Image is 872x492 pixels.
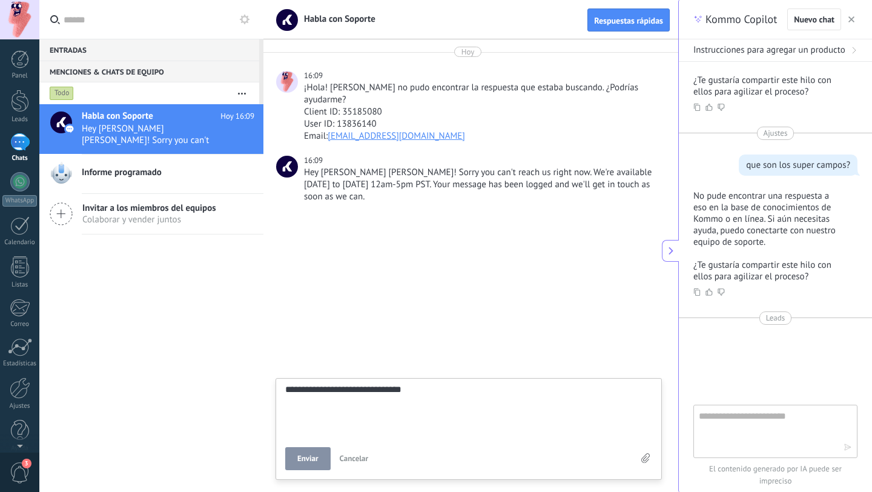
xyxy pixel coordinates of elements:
[693,44,845,56] span: Instrucciones para agregar un producto
[82,123,231,146] span: Hey [PERSON_NAME] [PERSON_NAME]! Sorry you can't reach us right now. We're available [DATE] to [D...
[693,75,843,98] p: ¿Te gustaría compartir este hilo con ellos para agilizar el proceso?
[276,156,298,178] span: Habla con Soporte
[276,71,298,93] span: victor ivan martinez santos
[461,47,475,57] div: Hoy
[2,155,38,162] div: Chats
[335,447,374,470] button: Cancelar
[764,127,788,139] span: Ajustes
[39,39,259,61] div: Entradas
[2,321,38,328] div: Correo
[304,106,659,118] div: Client ID: 35185080
[594,16,663,25] span: Respuestas rápidas
[304,155,325,167] div: 16:09
[39,61,259,82] div: Menciones & Chats de equipo
[297,13,375,25] span: Habla con Soporte
[22,459,31,468] span: 3
[2,360,38,368] div: Estadísticas
[2,402,38,410] div: Ajustes
[229,82,255,104] button: Más
[693,259,843,282] p: ¿Te gustaría compartir este hilo con ellos para agilizar el proceso?
[39,104,263,154] a: Habla con Soporte Hoy 16:09 Hey [PERSON_NAME] [PERSON_NAME]! Sorry you can't reach us right now. ...
[340,453,369,464] span: Cancelar
[304,70,325,82] div: 16:09
[82,110,153,122] span: Habla con Soporte
[766,312,785,324] span: Leads
[220,110,254,122] span: Hoy 16:09
[2,195,37,207] div: WhatsApp
[2,116,38,124] div: Leads
[693,463,857,487] span: El contenido generado por IA puede ser impreciso
[794,15,834,24] span: Nuevo chat
[705,12,777,27] span: Kommo Copilot
[304,167,659,203] div: Hey [PERSON_NAME] [PERSON_NAME]! Sorry you can't reach us right now. We're available [DATE] to [D...
[2,239,38,247] div: Calendario
[787,8,841,30] button: Nuevo chat
[328,130,465,142] a: [EMAIL_ADDRESS][DOMAIN_NAME]
[82,202,216,214] span: Invitar a los miembros del equipos
[82,167,162,179] span: Informe programado
[679,39,872,62] button: Instrucciones para agregar un producto
[587,8,670,32] button: Respuestas rápidas
[304,130,659,142] div: Email:
[50,86,74,101] div: Todo
[304,82,659,106] div: ¡Hola! [PERSON_NAME] no pudo encontrar la respuesta que estaba buscando. ¿Podrías ayudarme?
[297,454,319,463] span: Enviar
[2,72,38,80] div: Panel
[39,155,263,193] a: Informe programado
[304,118,659,130] div: User ID: 13836140
[285,447,331,470] button: Enviar
[2,281,38,289] div: Listas
[82,214,216,225] span: Colaborar y vender juntos
[693,190,843,248] p: No pude encontrar una respuesta a eso en la base de conocimientos de Kommo o en línea. Si aún nec...
[746,159,850,171] div: que son los super campos?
